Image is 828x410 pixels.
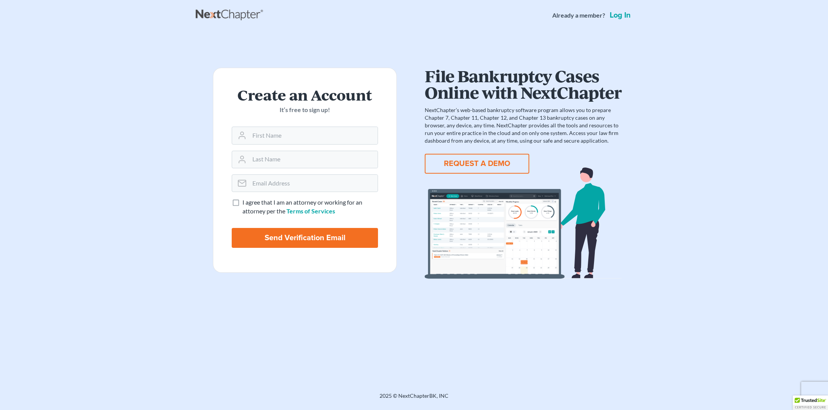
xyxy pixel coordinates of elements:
input: Last Name [249,151,378,168]
a: Log in [608,11,632,19]
button: REQUEST A DEMO [425,154,529,174]
span: I agree that I am an attorney or working for an attorney per the [242,198,362,215]
a: Terms of Services [286,207,335,215]
p: It’s free to sign up! [232,106,378,114]
input: Email Address [249,175,378,192]
img: dashboard-867a026336fddd4d87f0941869007d5e2a59e2bc3a7d80a2916e9f42c0117099.svg [425,168,622,279]
h2: Create an Account [232,86,378,102]
p: NextChapter’s web-based bankruptcy software program allows you to prepare Chapter 7, Chapter 11, ... [425,106,622,145]
input: First Name [249,127,378,144]
input: Send Verification Email [232,228,378,248]
strong: Already a member? [552,11,605,20]
div: 2025 © NextChapterBK, INC [196,392,632,406]
h1: File Bankruptcy Cases Online with NextChapter [425,68,622,100]
div: TrustedSite Certified [793,395,828,410]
